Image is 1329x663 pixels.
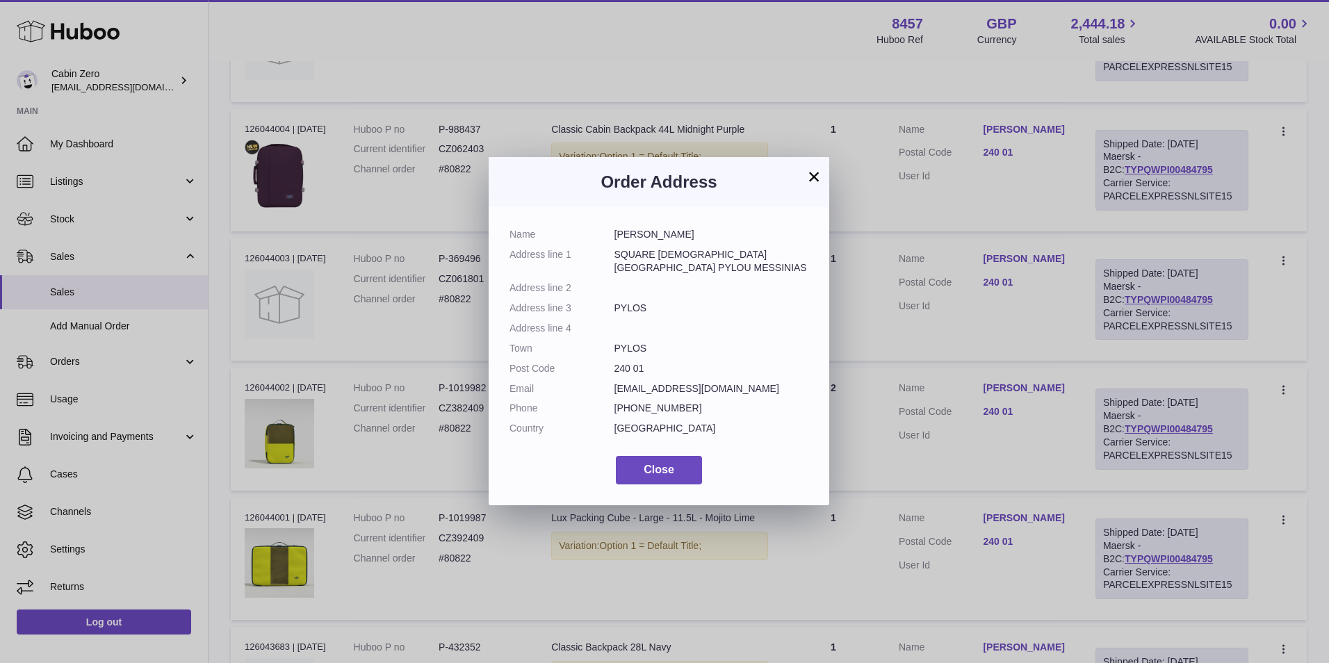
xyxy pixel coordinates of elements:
[644,464,674,475] span: Close
[509,402,614,415] dt: Phone
[614,402,809,415] dd: [PHONE_NUMBER]
[614,228,809,241] dd: [PERSON_NAME]
[614,302,809,315] dd: PYLOS
[509,322,614,335] dt: Address line 4
[509,171,808,193] h3: Order Address
[509,248,614,275] dt: Address line 1
[614,342,809,355] dd: PYLOS
[616,456,702,484] button: Close
[509,362,614,375] dt: Post Code
[509,302,614,315] dt: Address line 3
[614,362,809,375] dd: 240 01
[509,382,614,395] dt: Email
[614,382,809,395] dd: [EMAIL_ADDRESS][DOMAIN_NAME]
[614,248,809,275] dd: SQUARE [DEMOGRAPHIC_DATA][GEOGRAPHIC_DATA] PYLOU MESSINIAS
[509,228,614,241] dt: Name
[509,281,614,295] dt: Address line 2
[509,342,614,355] dt: Town
[509,422,614,435] dt: Country
[806,168,822,185] button: ×
[614,422,809,435] dd: [GEOGRAPHIC_DATA]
